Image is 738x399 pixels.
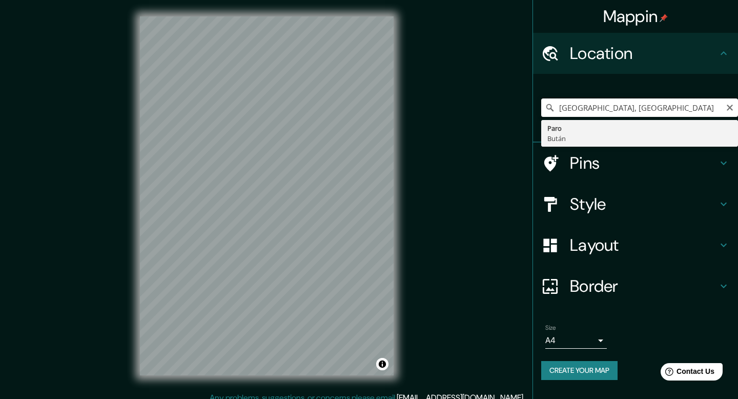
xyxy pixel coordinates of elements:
h4: Style [570,194,717,214]
button: Toggle attribution [376,358,388,370]
button: Create your map [541,361,618,380]
div: Bután [547,133,732,144]
div: Paro [547,123,732,133]
button: Clear [726,102,734,112]
div: Border [533,266,738,307]
h4: Layout [570,235,717,255]
iframe: Help widget launcher [647,359,727,388]
img: pin-icon.png [660,14,668,22]
div: Style [533,184,738,225]
input: Pick your city or area [541,98,738,117]
div: Location [533,33,738,74]
div: Pins [533,143,738,184]
label: Size [545,324,556,332]
div: A4 [545,332,607,349]
h4: Location [570,43,717,64]
h4: Border [570,276,717,296]
h4: Pins [570,153,717,173]
h4: Mappin [603,6,668,27]
canvas: Map [140,16,394,375]
div: Layout [533,225,738,266]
